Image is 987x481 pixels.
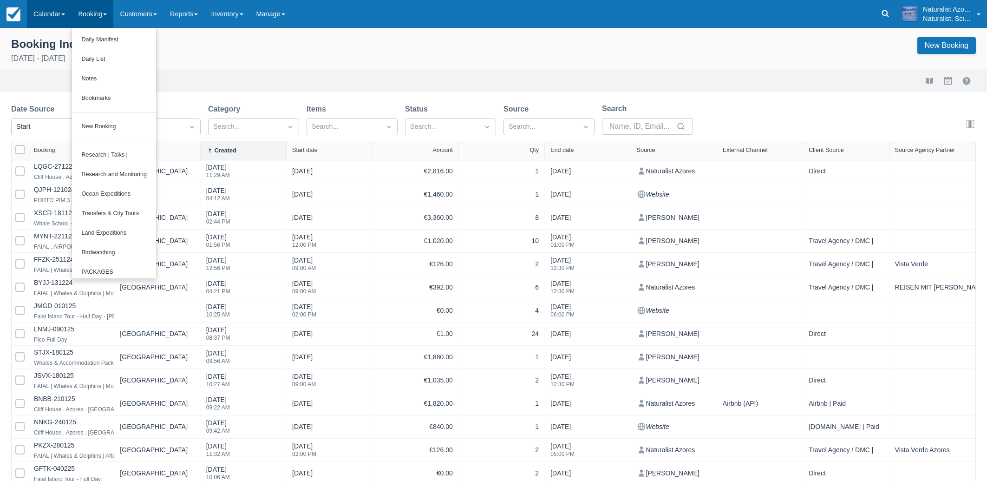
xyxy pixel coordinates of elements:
a: PACKAGES [72,263,156,282]
div: 05:00 PM [550,451,575,457]
div: €1,880.00 [378,351,452,363]
a: XSCR-181124 [34,209,76,217]
label: Search [602,103,630,114]
div: 04:12 AM [206,196,230,201]
div: FAIAL . AIRPORT - to: HOTEL, [GEOGRAPHIC_DATA]. HOTEL- AIRPORT, [GEOGRAPHIC_DATA] Tour - Full Day... [34,241,445,252]
div: [PERSON_NAME] [637,468,711,479]
div: 01:56 PM [206,242,230,248]
div: Travel Agency / DMC | [809,282,883,293]
a: PKZX-280125 [34,441,74,449]
div: 02:44 PM [206,219,230,224]
div: Cliff House . Azores . [GEOGRAPHIC_DATA] [34,427,146,438]
div: Naturalist Azores [637,398,711,409]
span: Dropdown icon [384,122,393,132]
div: Vista Verde [895,258,970,270]
div: Naturalist Azores [637,282,711,293]
div: [GEOGRAPHIC_DATA] [120,468,194,479]
div: 2 [464,258,539,270]
div: €126.00 [378,258,452,270]
div: Airbnb (API) [723,398,797,409]
div: [DATE] [206,349,230,369]
div: [DATE] [292,422,313,435]
label: Status [405,104,431,115]
label: Category [208,104,244,115]
div: 09:00 AM [292,265,316,271]
div: [DATE] [550,232,575,253]
div: [DATE] [550,399,571,412]
div: [GEOGRAPHIC_DATA] [120,212,194,224]
div: 2 [464,468,539,479]
label: Source [503,104,532,115]
em: Website [646,190,669,199]
div: End date [550,147,574,153]
div: 08:37 PM [206,335,230,341]
div: [DATE] [292,329,313,343]
img: A6 [902,7,917,21]
div: €126.00 [378,444,452,456]
div: Direct [809,328,883,340]
div: 06:00 PM [550,312,575,317]
div: [GEOGRAPHIC_DATA] [120,235,194,247]
a: Land Expeditions [72,224,156,243]
div: Whales & Accommodation Package [34,357,123,369]
a: Bookmarks [72,89,156,108]
a: MYNT-221124 [34,232,76,240]
div: [DATE] [292,399,313,412]
div: [DATE] [206,325,230,346]
div: [DATE] [550,190,571,203]
div: [GEOGRAPHIC_DATA] [120,165,194,177]
div: 12:56 PM [206,265,230,271]
input: Name, ID, Email... [609,118,674,135]
div: [DATE] [206,209,230,230]
div: 6 [464,282,539,293]
a: New Booking [72,117,156,137]
div: 09:00 AM [292,382,316,387]
div: [GEOGRAPHIC_DATA] [120,258,194,270]
div: PORTO PIM 3 - [GEOGRAPHIC_DATA] [34,195,133,206]
div: [DATE] [292,352,313,366]
div: [DATE] [550,279,575,300]
div: FAIAL | Whales & Dolphins | Afternoon [34,450,130,461]
div: Direct [809,165,883,177]
div: Naturalist Azores [637,444,711,456]
div: [DATE] [292,213,313,226]
a: NNKG-240125 [34,418,76,426]
a: Birdwatching [72,243,156,263]
div: Client Source [809,147,844,153]
div: [PERSON_NAME] [637,212,711,224]
div: 1 [464,165,539,177]
p: Naturalist, Science & Tourism [923,14,971,23]
div: [DATE] [206,372,230,393]
div: [DATE] [550,422,571,435]
div: 10:06 AM [206,474,230,480]
span: Dropdown icon [286,122,295,132]
a: JMGD-010125 [34,302,76,310]
div: 12:30 PM [550,382,575,387]
div: [DATE] [206,418,230,439]
div: [DATE] [206,279,230,300]
label: Date Source [11,104,58,115]
div: [DATE] [206,441,230,462]
div: [DATE] [292,279,316,300]
span: Dropdown icon [483,122,492,132]
div: Booking [34,147,55,153]
div: 09:42 AM [206,428,230,434]
div: Airbnb | Paid [809,398,883,409]
div: Source Agency Partner [895,147,955,153]
div: [DATE] [550,166,571,180]
div: Amount [432,147,452,153]
div: Cliff House . Azores . [GEOGRAPHIC_DATA] [34,171,146,183]
div: [DATE] [550,213,571,226]
a: Daily Manifest [72,30,156,50]
a: Ocean Expeditions [72,184,156,204]
div: €1,020.00 [378,235,452,247]
div: Pico Full Day [34,334,74,345]
div: Booking Index [11,37,89,51]
a: FFZK-251124 [34,256,74,263]
div: 11:29 AM [206,172,230,178]
div: [GEOGRAPHIC_DATA] [120,421,194,433]
em: Website [646,422,669,432]
div: [DATE] [550,302,575,323]
div: Whale School - Whale Research and Ocean Monitoring (Week Prog) [34,218,205,229]
a: Daily List [72,50,156,69]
